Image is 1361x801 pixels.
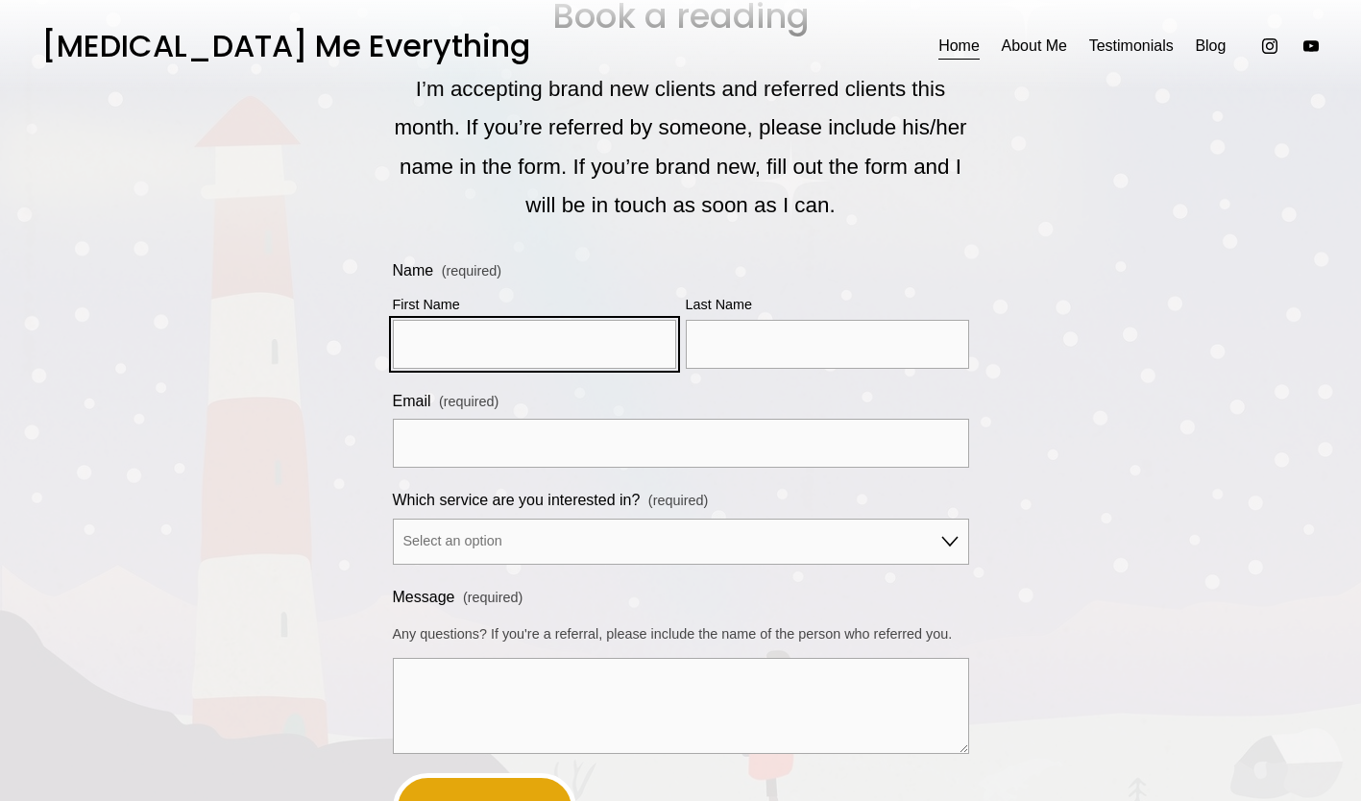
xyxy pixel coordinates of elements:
[393,388,431,416] span: Email
[686,293,969,320] div: Last Name
[1002,31,1067,61] a: About Me
[648,489,708,514] span: (required)
[1195,31,1226,61] a: Blog
[938,31,980,61] a: Home
[393,293,676,320] div: First Name
[393,519,969,565] select: Which service are you interested in?
[1301,36,1321,56] a: YouTube
[1260,36,1279,56] a: Instagram
[393,487,641,515] span: Which service are you interested in?
[442,264,501,278] span: (required)
[41,24,530,67] a: [MEDICAL_DATA] Me Everything
[393,257,434,285] span: Name
[393,70,969,225] p: I’m accepting brand new clients and referred clients this month. If you’re referred by someone, p...
[393,616,969,654] p: Any questions? If you're a referral, please include the name of the person who referred you.
[439,390,498,415] span: (required)
[1089,31,1174,61] a: Testimonials
[393,584,455,612] span: Message
[463,586,523,611] span: (required)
